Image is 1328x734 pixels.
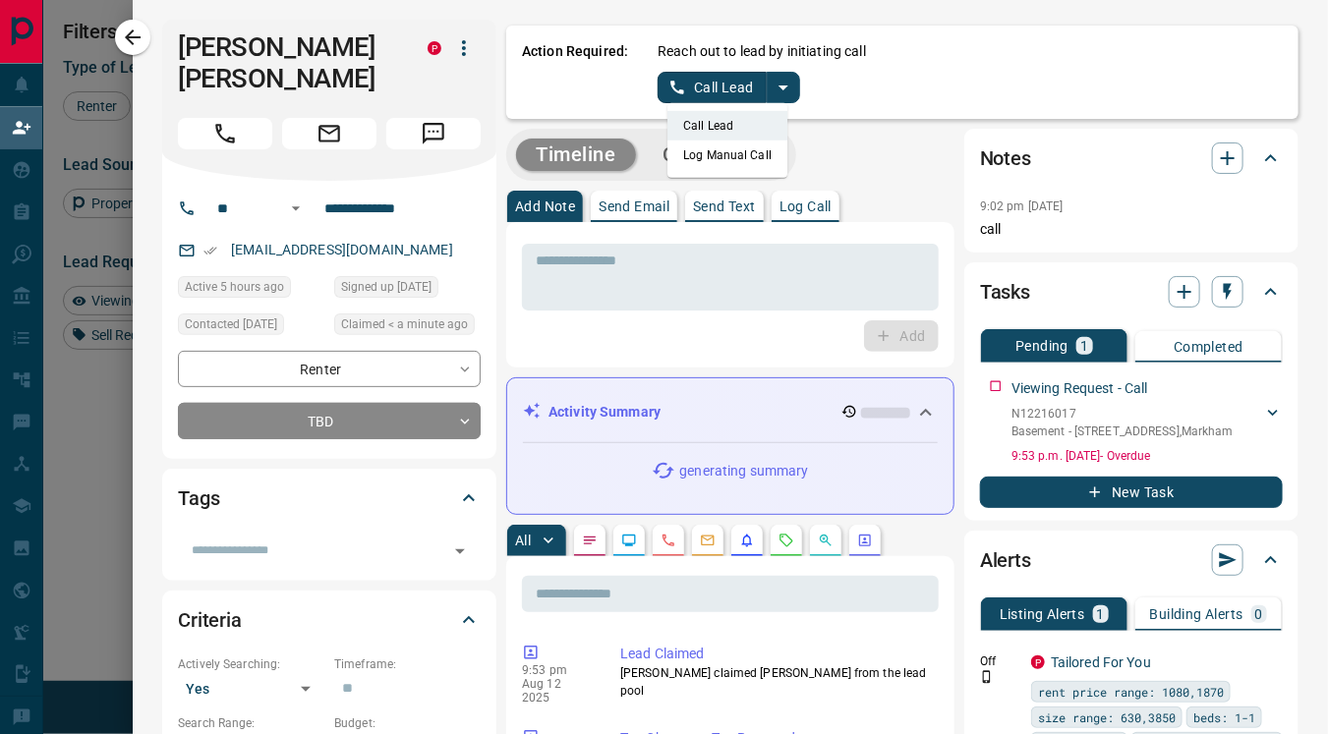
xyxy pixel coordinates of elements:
[980,135,1283,182] div: Notes
[980,219,1283,240] p: call
[644,139,786,171] button: Campaigns
[178,673,324,705] div: Yes
[523,394,938,430] div: Activity Summary
[582,533,598,548] svg: Notes
[1011,405,1234,423] p: N12216017
[980,142,1031,174] h2: Notes
[980,477,1283,508] button: New Task
[980,670,994,684] svg: Push Notification Only
[818,533,834,548] svg: Opportunities
[980,536,1283,584] div: Alerts
[679,461,808,481] p: generating summary
[857,533,873,548] svg: Agent Actions
[334,313,481,341] div: Tue Aug 12 2025
[178,118,272,149] span: Call
[739,533,755,548] svg: Listing Alerts
[1000,607,1085,621] p: Listing Alerts
[178,351,481,387] div: Renter
[178,714,324,732] p: Search Range:
[1031,655,1045,669] div: property.ca
[667,141,787,170] li: Log Manual Call
[185,314,277,334] span: Contacted [DATE]
[1038,707,1176,727] span: size range: 630,3850
[282,118,376,149] span: Email
[1038,682,1224,702] span: rent price range: 1080,1870
[522,663,591,677] p: 9:53 pm
[178,655,324,673] p: Actively Searching:
[178,31,398,94] h1: [PERSON_NAME] [PERSON_NAME]
[549,402,661,423] p: Activity Summary
[522,677,591,705] p: Aug 12 2025
[185,277,284,297] span: Active 5 hours ago
[178,482,219,514] h2: Tags
[341,314,468,334] span: Claimed < a minute ago
[980,544,1031,576] h2: Alerts
[178,313,324,341] div: Sat Aug 02 2025
[779,199,832,213] p: Log Call
[980,199,1064,213] p: 9:02 pm [DATE]
[1255,607,1263,621] p: 0
[231,242,453,257] a: [EMAIL_ADDRESS][DOMAIN_NAME]
[980,276,1030,308] h2: Tasks
[667,111,787,141] li: Call Lead
[334,714,481,732] p: Budget:
[599,199,669,213] p: Send Email
[621,533,637,548] svg: Lead Browsing Activity
[446,537,474,565] button: Open
[620,644,931,664] p: Lead Claimed
[661,533,676,548] svg: Calls
[1174,340,1243,354] p: Completed
[1193,707,1255,727] span: beds: 1-1
[779,533,794,548] svg: Requests
[428,41,441,55] div: property.ca
[516,139,636,171] button: Timeline
[1011,447,1283,465] p: 9:53 p.m. [DATE] - Overdue
[515,199,575,213] p: Add Note
[341,277,432,297] span: Signed up [DATE]
[620,664,931,700] p: [PERSON_NAME] claimed [PERSON_NAME] from the lead pool
[178,596,481,644] div: Criteria
[178,403,481,439] div: TBD
[386,118,481,149] span: Message
[203,244,217,257] svg: Email Verified
[980,652,1019,670] p: Off
[980,268,1283,315] div: Tasks
[1011,401,1283,444] div: N12216017Basement - [STREET_ADDRESS],Markham
[284,197,308,220] button: Open
[658,72,800,103] div: split button
[1011,378,1148,399] p: Viewing Request - Call
[658,41,866,62] p: Reach out to lead by initiating call
[178,475,481,522] div: Tags
[1011,423,1234,440] p: Basement - [STREET_ADDRESS] , Markham
[334,655,481,673] p: Timeframe:
[1097,607,1105,621] p: 1
[693,199,756,213] p: Send Text
[522,41,628,103] p: Action Required:
[1150,607,1243,621] p: Building Alerts
[1051,654,1151,670] a: Tailored For You
[658,72,767,103] button: Call Lead
[1080,339,1088,353] p: 1
[700,533,716,548] svg: Emails
[178,276,324,304] div: Tue Aug 12 2025
[515,534,531,547] p: All
[178,604,242,636] h2: Criteria
[334,276,481,304] div: Tue Jul 22 2025
[1015,339,1068,353] p: Pending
